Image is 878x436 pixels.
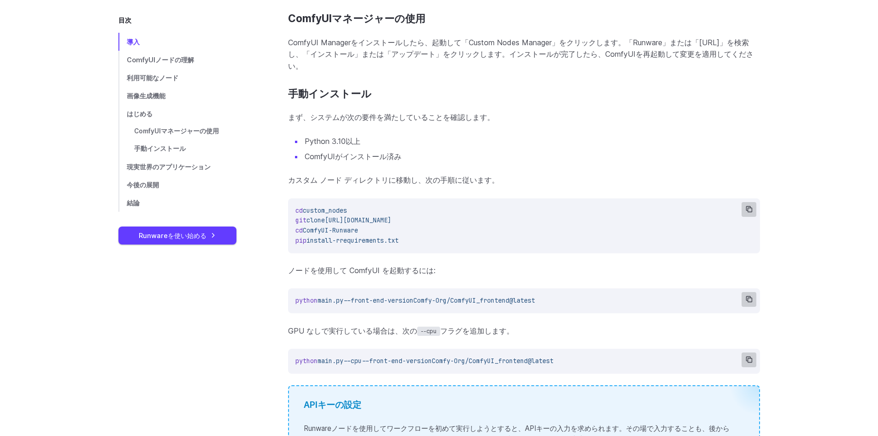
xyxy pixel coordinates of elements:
[134,145,186,152] font: 手動インストール
[440,326,514,335] font: フラグを追加します。
[127,92,165,100] font: 画像生成機能
[118,194,259,212] a: 結論
[127,163,211,171] font: 現実世界のアプリケーション
[127,74,178,82] font: 利用可能なノード
[306,216,325,224] span: clone
[413,296,535,305] span: Comfy-Org/ComfyUI_frontend@latest
[288,266,436,275] font: ノードを使用して ComfyUI を起動するには:
[118,158,259,176] a: 現実世界のアプリケーション
[288,87,371,100] font: 手動インストール
[295,226,303,234] span: cd
[305,152,401,161] font: ComfyUIがインストール済み
[304,399,361,410] font: APIキーの設定
[127,38,140,46] font: 導入
[139,232,206,239] font: Runwareを使い始める
[134,127,219,135] font: ComfyUIマネージャーの使用
[303,226,358,234] span: ComfyUI-Runware
[318,296,343,305] span: main.py
[118,176,259,194] a: 今後の展開
[127,199,140,207] font: 結論
[127,181,159,189] font: 今後の展開
[742,202,756,217] button: コピー
[118,33,259,51] a: 導入
[362,357,432,365] span: --front-end-version
[325,216,391,224] span: [URL][DOMAIN_NAME]
[118,16,131,24] font: 目次
[343,296,413,305] span: --front-end-version
[118,87,259,105] a: 画像生成機能
[118,51,259,69] a: ComfyUIノードの理解
[340,236,399,245] span: requirements.txt
[118,123,259,140] a: ComfyUIマネージャーの使用
[118,105,259,123] a: はじめる
[118,227,236,245] a: Runwareを使い始める
[118,69,259,87] a: 利用可能なノード
[343,357,362,365] span: --cpu
[306,236,332,245] span: install
[295,357,318,365] span: python
[295,236,306,245] span: pip
[127,110,153,118] font: はじめる
[295,296,318,305] span: python
[742,352,756,367] button: コピー
[295,206,303,215] span: cd
[127,56,194,64] font: ComfyUIノードの理解
[332,236,340,245] span: -r
[318,357,343,365] span: main.py
[742,292,756,307] button: コピー
[295,216,306,224] span: git
[288,88,371,100] a: 手動インストール
[305,137,360,146] font: Python 3.10以上
[432,357,554,365] span: Comfy-Org/ComfyUI_frontend@latest
[288,12,425,25] a: ComfyUIマネージャーの使用
[288,326,417,335] font: GPU なしで実行している場合は、次の
[417,327,440,336] code: --cpu
[288,175,499,185] font: カスタム ノード ディレクトリに移動し、次の手順に従います。
[118,140,259,158] a: 手動インストール
[288,38,754,71] font: ComfyUI Managerをインストールしたら、起動して「Custom Nodes Manager」をクリックします。「Runware」または「[URL]」を検索し、「インストール」または「...
[303,206,347,215] span: custom_nodes
[288,12,425,24] font: ComfyUIマネージャーの使用
[288,113,495,122] font: まず、システムが次の要件を満たしていることを確認します。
